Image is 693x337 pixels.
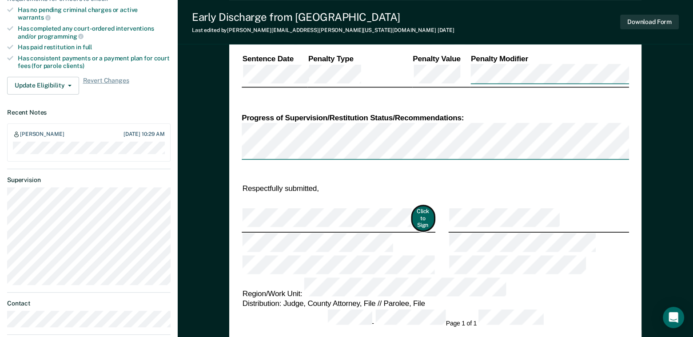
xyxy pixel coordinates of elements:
dt: Supervision [7,176,171,184]
dt: Recent Notes [7,109,171,116]
div: Early Discharge from [GEOGRAPHIC_DATA] [192,11,454,24]
span: full [83,44,92,51]
td: Region/Work Unit: Distribution: Judge, County Attorney, File // Parolee, File [242,277,629,309]
span: Revert Changes [83,77,129,95]
div: Has no pending criminal charges or active [18,6,171,21]
td: Respectfully submitted, [242,182,435,194]
div: Last edited by [PERSON_NAME][EMAIL_ADDRESS][PERSON_NAME][US_STATE][DOMAIN_NAME] [192,27,454,33]
div: Has completed any court-ordered interventions and/or [18,25,171,40]
div: [DATE] 10:29 AM [123,131,165,137]
button: Download Form [620,15,679,29]
button: Update Eligibility [7,77,79,95]
span: clients) [63,62,84,69]
div: [PERSON_NAME] [20,131,64,138]
th: Sentence Date [242,53,307,63]
div: Has consistent payments or a payment plan for court fees (for parole [18,55,171,70]
span: warrants [18,14,51,21]
th: Penalty Type [307,53,412,63]
span: [DATE] [438,27,454,33]
div: Progress of Supervision/Restitution Status/Recommendations: [242,113,629,123]
th: Penalty Modifier [470,53,629,63]
dt: Contact [7,300,171,307]
button: Click to Sign [411,206,434,231]
th: Penalty Value [412,53,470,63]
div: Has paid restitution in [18,44,171,51]
span: programming [38,33,84,40]
div: - Page 1 of 1 [327,309,543,327]
div: Open Intercom Messenger [663,307,684,328]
